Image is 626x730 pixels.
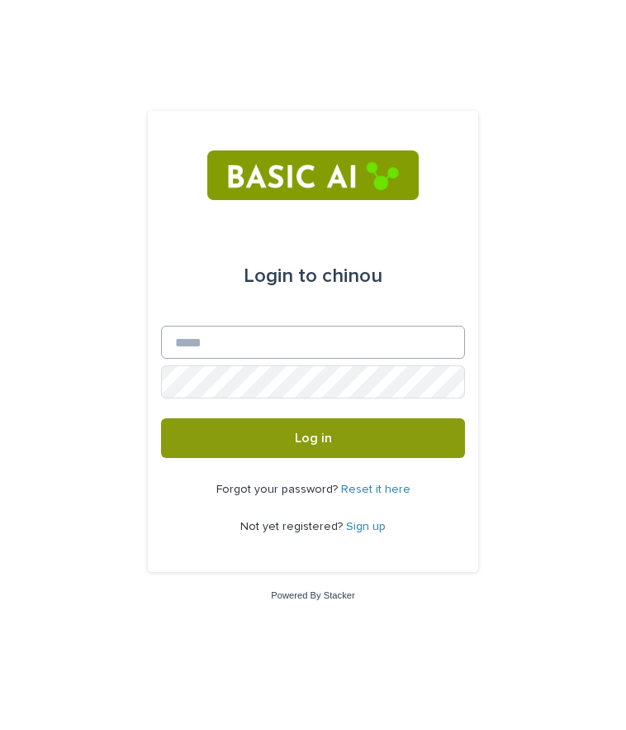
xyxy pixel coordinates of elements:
[244,266,317,286] span: Login to
[240,521,346,532] span: Not yet registered?
[161,418,465,458] button: Log in
[244,253,382,299] div: chinou
[341,484,410,495] a: Reset it here
[271,590,354,600] a: Powered By Stacker
[207,150,418,200] img: RtIB8pj2QQiOZo6waziI
[295,432,332,445] span: Log in
[216,484,341,495] span: Forgot your password?
[346,521,386,532] a: Sign up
